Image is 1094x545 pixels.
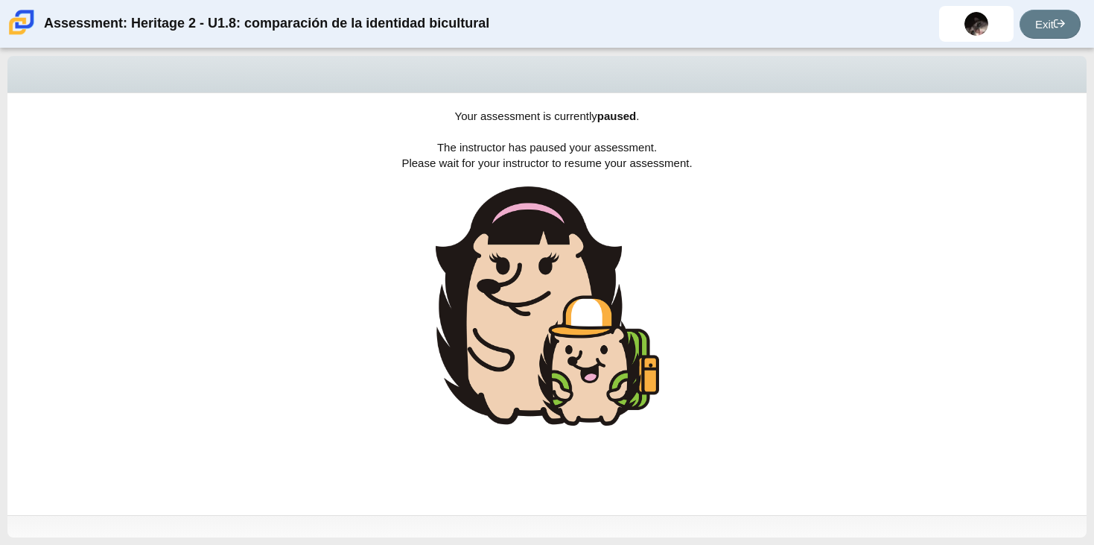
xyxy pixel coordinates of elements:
[436,186,659,426] img: hedgehog-teacher-with-student.png
[44,6,489,42] div: Assessment: Heritage 2 - U1.8: comparación de la identidad bicultural
[964,12,988,36] img: elizabeth.montoya.86Lpgd
[401,110,692,169] span: Your assessment is currently . The instructor has paused your assessment. Please wait for your in...
[1020,10,1081,39] a: Exit
[6,7,37,38] img: Carmen School of Science & Technology
[6,28,37,40] a: Carmen School of Science & Technology
[597,110,637,122] b: paused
